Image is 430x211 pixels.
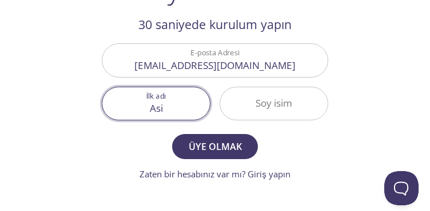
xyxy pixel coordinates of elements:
font: Üye olmak [189,140,242,153]
button: Üye olmak [172,134,258,159]
iframe: Help Scout Beacon - Açık [384,171,419,205]
font: 30 saniyede kurulum yapın [138,16,292,33]
a: Zaten bir hesabınız var mı? Giriş yapın [140,168,290,180]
